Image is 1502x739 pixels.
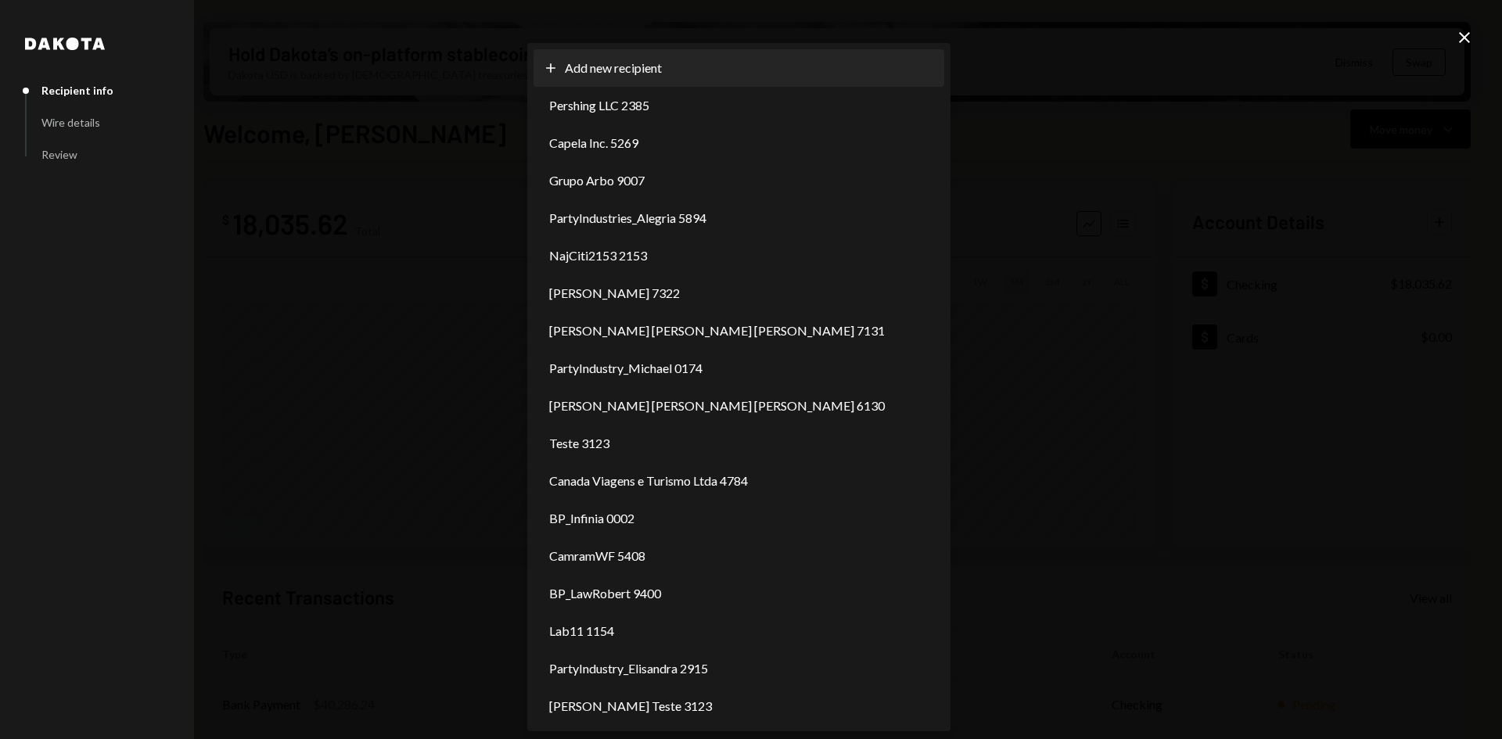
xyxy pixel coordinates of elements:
[549,547,645,565] span: CamramWF 5408
[549,472,748,490] span: Canada Viagens e Turismo Ltda 4784
[549,321,885,340] span: [PERSON_NAME] [PERSON_NAME] [PERSON_NAME] 7131
[549,622,614,640] span: Lab11 1154
[549,134,638,152] span: Capela Inc. 5269
[41,84,113,97] div: Recipient info
[549,434,609,453] span: Teste 3123
[549,509,634,528] span: BP_Infinia 0002
[549,396,885,415] span: [PERSON_NAME] [PERSON_NAME] [PERSON_NAME] 6130
[41,148,77,161] div: Review
[549,96,649,115] span: Pershing LLC 2385
[565,59,662,77] span: Add new recipient
[549,246,647,265] span: NajCiti2153 2153
[549,209,706,228] span: PartyIndustries_Alegria 5894
[41,116,100,129] div: Wire details
[549,284,680,303] span: [PERSON_NAME] 7322
[549,171,645,190] span: Grupo Arbo 9007
[549,697,712,716] span: [PERSON_NAME] Teste 3123
[549,584,661,603] span: BP_LawRobert 9400
[549,359,702,378] span: PartyIndustry_Michael 0174
[549,659,708,678] span: PartyIndustry_Elisandra 2915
